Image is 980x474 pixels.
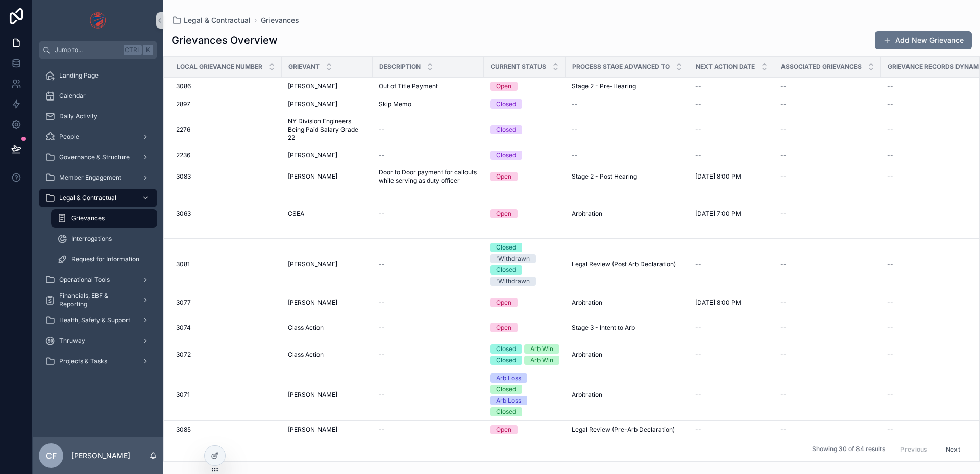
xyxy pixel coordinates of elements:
[176,260,190,268] span: 3081
[572,100,683,108] a: --
[288,172,366,181] a: [PERSON_NAME]
[288,426,337,434] span: [PERSON_NAME]
[144,46,152,54] span: K
[491,63,546,71] span: Current Status
[379,323,385,332] span: --
[572,323,683,332] a: Stage 3 - Intent to Arb
[496,298,511,307] div: Open
[176,260,276,268] a: 3081
[780,298,875,307] a: --
[59,92,86,100] span: Calendar
[379,63,421,71] span: Description
[261,15,299,26] a: Grievances
[780,426,787,434] span: --
[288,172,337,181] span: [PERSON_NAME]
[59,153,130,161] span: Governance & Structure
[572,172,683,181] a: Stage 2 - Post Hearing
[379,100,478,108] a: Skip Memo
[780,172,875,181] a: --
[379,82,438,90] span: Out of Title Payment
[496,356,516,365] div: Closed
[572,126,578,134] span: --
[530,344,553,354] div: Arb Win
[184,15,251,26] span: Legal & Contractual
[176,323,191,332] span: 3074
[572,351,683,359] a: Arbitration
[288,260,337,268] span: [PERSON_NAME]
[59,71,99,80] span: Landing Page
[695,298,768,307] a: [DATE] 8:00 PM
[288,391,337,399] span: [PERSON_NAME]
[288,82,366,90] a: [PERSON_NAME]
[379,351,385,359] span: --
[39,189,157,207] a: Legal & Contractual
[176,351,276,359] a: 3072
[572,391,683,399] a: Arbitration
[695,391,701,399] span: --
[490,172,559,181] a: Open
[379,126,385,134] span: --
[59,276,110,284] span: Operational Tools
[496,243,516,252] div: Closed
[695,298,741,307] span: [DATE] 8:00 PM
[490,243,559,286] a: Closed'WithdrawnClosed'Withdrawn
[288,298,337,307] span: [PERSON_NAME]
[124,45,142,55] span: Ctrl
[39,87,157,105] a: Calendar
[780,82,787,90] span: --
[176,210,191,218] span: 3063
[59,133,79,141] span: People
[695,391,768,399] a: --
[288,100,366,108] a: [PERSON_NAME]
[288,151,337,159] span: [PERSON_NAME]
[695,100,701,108] span: --
[572,151,578,159] span: --
[572,210,683,218] a: Arbitration
[490,344,559,365] a: ClosedArb WinClosedArb Win
[288,210,304,218] span: CSEA
[379,426,478,434] a: --
[496,99,516,109] div: Closed
[695,172,768,181] a: [DATE] 8:00 PM
[51,230,157,248] a: Interrogations
[572,126,683,134] a: --
[572,100,578,108] span: --
[887,391,893,399] span: --
[55,46,119,54] span: Jump to...
[288,391,366,399] a: [PERSON_NAME]
[177,63,262,71] span: Local Grievance Number
[490,125,559,134] a: Closed
[176,126,190,134] span: 2276
[176,82,276,90] a: 3086
[39,311,157,330] a: Health, Safety & Support
[695,351,768,359] a: --
[695,82,768,90] a: --
[176,151,276,159] a: 2236
[171,33,278,47] h1: Grievances Overview
[695,151,701,159] span: --
[288,351,324,359] span: Class Action
[939,441,967,457] button: Next
[780,126,875,134] a: --
[176,426,191,434] span: 3085
[176,172,276,181] a: 3083
[46,450,57,462] span: CF
[71,235,112,243] span: Interrogations
[781,63,862,71] span: Associated Grievances
[288,260,366,268] a: [PERSON_NAME]
[33,59,163,384] div: scrollable content
[379,151,478,159] a: --
[695,151,768,159] a: --
[171,15,251,26] a: Legal & Contractual
[695,260,701,268] span: --
[39,148,157,166] a: Governance & Structure
[572,82,683,90] a: Stage 2 - Pre-Hearing
[496,125,516,134] div: Closed
[59,316,130,325] span: Health, Safety & Support
[887,298,893,307] span: --
[695,426,768,434] a: --
[39,332,157,350] a: Thruway
[696,63,755,71] span: Next Action Date
[780,210,875,218] a: --
[379,82,478,90] a: Out of Title Payment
